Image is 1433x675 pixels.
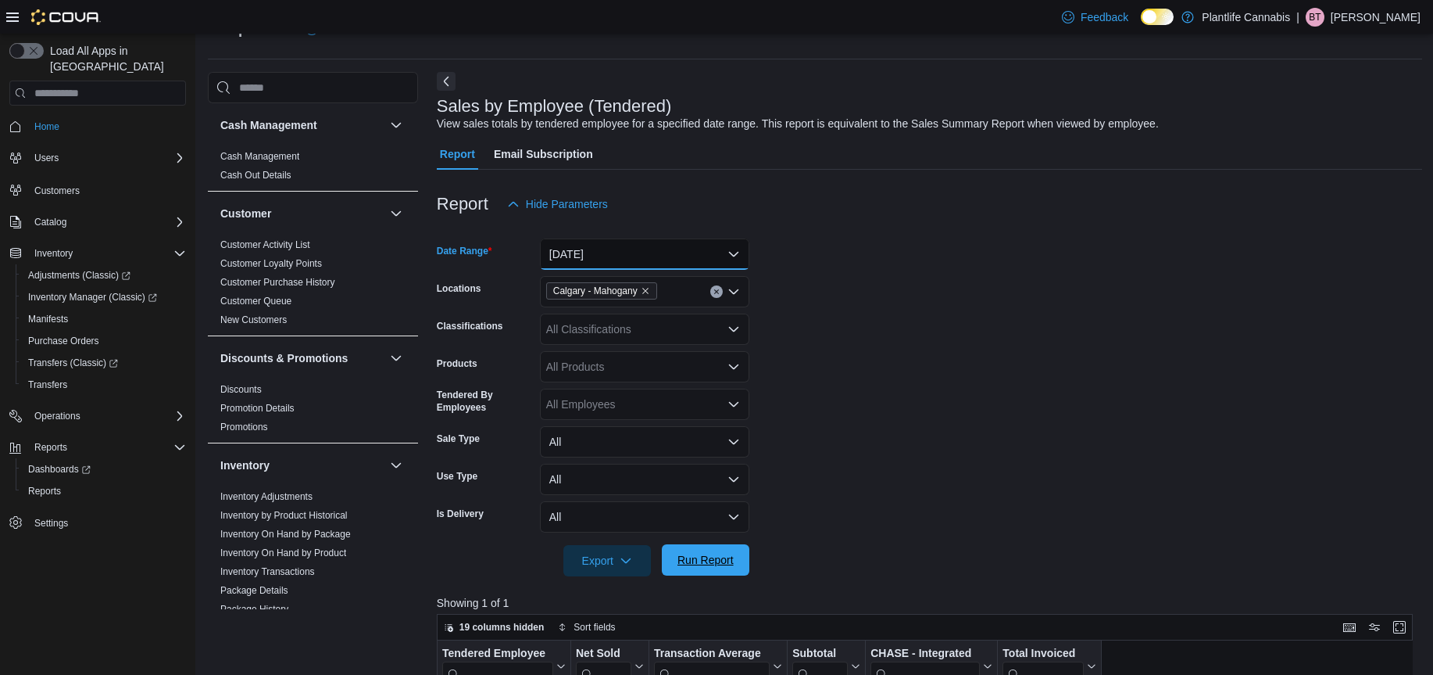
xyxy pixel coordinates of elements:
span: Reports [28,438,186,457]
label: Date Range [437,245,492,257]
button: Reports [3,436,192,458]
div: Subtotal [792,647,848,662]
button: Clear input [710,285,723,298]
div: Brodie Thomson [1306,8,1324,27]
button: [DATE] [540,239,749,270]
span: Customers [34,185,80,197]
span: Transfers (Classic) [28,357,118,369]
label: Products [437,357,477,370]
span: Manifests [22,310,186,329]
label: Is Delivery [437,508,484,520]
span: Settings [28,513,186,533]
a: Transfers (Classic) [16,352,192,374]
button: Open list of options [727,361,740,373]
a: Customer Queue [220,296,291,307]
span: Customer Queue [220,295,291,307]
span: Customer Activity List [220,239,310,251]
a: Inventory Manager (Classic) [16,286,192,308]
span: New Customers [220,314,287,326]
a: Cash Management [220,151,299,162]
a: Cash Out Details [220,170,291,181]
a: Transfers (Classic) [22,354,124,372]
button: Operations [28,407,87,425]
button: Cash Management [220,117,384,133]
span: Customer Purchase History [220,276,335,289]
button: Reports [16,480,192,502]
span: Manifests [28,313,68,325]
nav: Complex example [9,109,186,575]
span: Package Details [220,584,288,597]
span: Catalog [28,213,186,232]
a: Customer Purchase History [220,277,335,288]
a: New Customers [220,314,287,325]
button: Inventory [28,244,79,263]
span: Package History [220,603,288,616]
a: Settings [28,514,74,533]
a: Home [28,117,66,136]
button: Customer [220,206,384,221]
button: Settings [3,512,192,534]
h3: Customer [220,206,271,221]
button: Remove Calgary - Mahogany from selection in this group [641,286,650,296]
span: Dark Mode [1141,25,1142,26]
button: Export [563,545,651,576]
h3: Cash Management [220,117,317,133]
a: Inventory by Product Historical [220,510,348,521]
button: Discounts & Promotions [387,349,406,368]
span: Home [28,117,186,136]
div: Transaction Average [654,647,770,662]
button: Operations [3,405,192,427]
span: Transfers [28,379,67,391]
div: Customer [208,235,418,336]
button: 19 columns hidden [438,618,551,637]
button: All [540,501,749,533]
span: Inventory On Hand by Product [220,547,346,559]
span: Customers [28,180,186,199]
button: Catalog [3,211,192,233]
span: Adjustments (Classic) [28,269,130,282]
div: Tendered Employee [442,647,553,662]
a: Adjustments (Classic) [16,264,192,286]
span: Hide Parameters [526,196,608,212]
span: Purchase Orders [28,335,99,347]
button: Home [3,115,192,138]
button: Inventory [387,456,406,475]
span: Run Report [677,552,734,568]
p: [PERSON_NAME] [1331,8,1420,27]
a: Dashboards [22,460,97,479]
p: Plantlife Cannabis [1202,8,1290,27]
span: 19 columns hidden [459,621,545,634]
a: Purchase Orders [22,332,105,350]
a: Inventory Adjustments [220,491,313,502]
p: | [1296,8,1299,27]
button: Manifests [16,308,192,330]
button: Users [28,149,65,167]
div: Total Invoiced [1002,647,1084,662]
span: Cash Management [220,150,299,163]
button: Open list of options [727,323,740,336]
span: Dashboards [22,460,186,479]
a: Promotion Details [220,403,295,414]
button: Next [437,72,456,91]
span: Feedback [1081,9,1128,25]
button: Inventory [3,242,192,264]
span: Calgary - Mahogany [553,283,638,299]
span: Inventory Manager (Classic) [28,291,157,303]
button: Open list of options [727,398,740,411]
label: Locations [437,282,481,295]
a: Transfers [22,375,73,394]
span: Reports [22,482,186,501]
button: Customer [387,204,406,223]
button: Inventory [220,458,384,473]
a: Customer Loyalty Points [220,258,322,269]
div: Cash Management [208,147,418,191]
a: Inventory Manager (Classic) [22,288,163,307]
a: Adjustments (Classic) [22,266,137,285]
button: Reports [28,438,73,457]
span: Export [573,545,641,576]
button: Hide Parameters [501,188,614,220]
span: Inventory Adjustments [220,490,313,503]
button: Catalog [28,213,73,232]
span: Email Subscription [494,138,593,170]
h3: Discounts & Promotions [220,350,348,366]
